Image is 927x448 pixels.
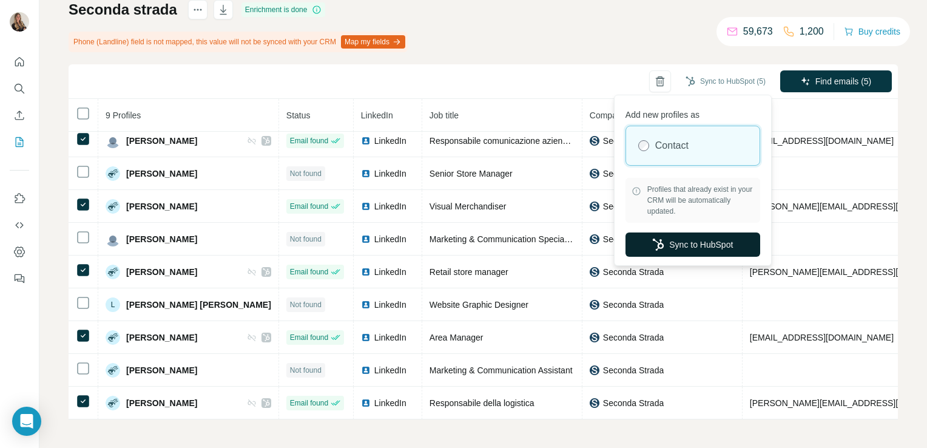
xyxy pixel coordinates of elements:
[430,300,528,310] span: Website Graphic Designer
[750,333,894,342] span: [EMAIL_ADDRESS][DOMAIN_NAME]
[361,169,371,178] img: LinkedIn logo
[430,169,513,178] span: Senior Store Manager
[590,267,599,277] img: company-logo
[241,2,326,17] div: Enrichment is done
[290,266,328,277] span: Email found
[290,201,328,212] span: Email found
[126,233,197,245] span: [PERSON_NAME]
[603,266,664,278] span: Seconda Strada
[361,136,371,146] img: LinkedIn logo
[590,300,599,310] img: company-logo
[106,134,120,148] img: Avatar
[800,24,824,39] p: 1,200
[430,136,579,146] span: Responsabile comunicazione aziendale
[126,397,197,409] span: [PERSON_NAME]
[603,233,664,245] span: Seconda Strada
[677,72,774,90] button: Sync to HubSpot (5)
[10,51,29,73] button: Quick start
[10,131,29,153] button: My lists
[603,364,664,376] span: Seconda Strada
[10,188,29,209] button: Use Surfe on LinkedIn
[743,24,773,39] p: 59,673
[106,265,120,279] img: Avatar
[374,266,406,278] span: LinkedIn
[780,70,892,92] button: Find emails (5)
[126,135,197,147] span: [PERSON_NAME]
[590,110,626,120] span: Company
[106,396,120,410] img: Avatar
[290,398,328,409] span: Email found
[374,135,406,147] span: LinkedIn
[603,331,664,344] span: Seconda Strada
[361,365,371,375] img: LinkedIn logo
[10,104,29,126] button: Enrich CSV
[286,110,311,120] span: Status
[655,138,689,153] label: Contact
[430,202,507,211] span: Visual Merchandiser
[590,202,599,211] img: company-logo
[10,268,29,290] button: Feedback
[290,135,328,146] span: Email found
[290,299,322,310] span: Not found
[374,168,406,180] span: LinkedIn
[290,234,322,245] span: Not found
[590,333,599,342] img: company-logo
[126,266,197,278] span: [PERSON_NAME]
[361,267,371,277] img: LinkedIn logo
[10,214,29,236] button: Use Surfe API
[815,75,872,87] span: Find emails (5)
[106,199,120,214] img: Avatar
[625,104,760,121] p: Add new profiles as
[647,184,754,217] span: Profiles that already exist in your CRM will be automatically updated.
[106,363,120,378] img: Avatar
[361,398,371,408] img: LinkedIn logo
[374,364,406,376] span: LinkedIn
[106,110,141,120] span: 9 Profiles
[603,168,664,180] span: Seconda Strada
[361,333,371,342] img: LinkedIn logo
[844,23,900,40] button: Buy credits
[126,168,197,180] span: [PERSON_NAME]
[126,200,197,212] span: [PERSON_NAME]
[590,398,599,408] img: company-logo
[750,136,894,146] span: [EMAIL_ADDRESS][DOMAIN_NAME]
[430,234,575,244] span: Marketing & Communication Specialist
[603,299,664,311] span: Seconda Strada
[10,241,29,263] button: Dashboard
[106,166,120,181] img: Avatar
[603,135,664,147] span: Seconda Strada
[374,233,406,245] span: LinkedIn
[430,333,484,342] span: Area Manager
[126,299,271,311] span: [PERSON_NAME] [PERSON_NAME]
[361,110,393,120] span: LinkedIn
[590,169,599,178] img: company-logo
[361,300,371,310] img: LinkedIn logo
[603,200,664,212] span: Seconda Strada
[625,232,760,257] button: Sync to HubSpot
[106,297,120,312] div: L
[430,267,508,277] span: Retail store manager
[374,331,406,344] span: LinkedIn
[341,35,405,49] button: Map my fields
[290,365,322,376] span: Not found
[430,398,534,408] span: Responsabile della logistica
[374,200,406,212] span: LinkedIn
[374,397,406,409] span: LinkedIn
[12,407,41,436] div: Open Intercom Messenger
[10,12,29,32] img: Avatar
[374,299,406,311] span: LinkedIn
[126,331,197,344] span: [PERSON_NAME]
[69,32,408,52] div: Phone (Landline) field is not mapped, this value will not be synced with your CRM
[590,234,599,244] img: company-logo
[430,110,459,120] span: Job title
[361,234,371,244] img: LinkedIn logo
[361,202,371,211] img: LinkedIn logo
[106,232,120,246] img: Avatar
[10,78,29,100] button: Search
[106,330,120,345] img: Avatar
[590,136,599,146] img: company-logo
[430,365,573,375] span: Marketing & Communication Assistant
[126,364,197,376] span: [PERSON_NAME]
[290,332,328,343] span: Email found
[603,397,664,409] span: Seconda Strada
